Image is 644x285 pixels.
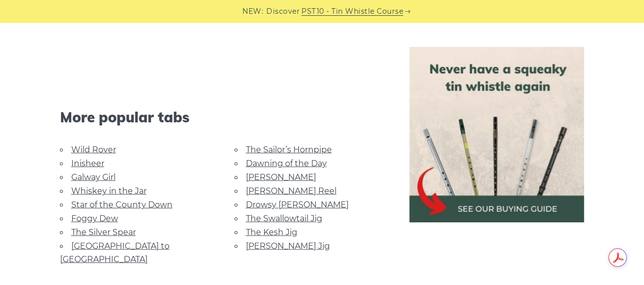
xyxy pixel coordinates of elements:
a: Drowsy [PERSON_NAME] [246,200,349,210]
span: NEW: [242,6,263,17]
a: [GEOGRAPHIC_DATA] to [GEOGRAPHIC_DATA] [60,241,170,264]
a: Inisheer [71,159,104,168]
a: The Swallowtail Jig [246,214,322,223]
a: [PERSON_NAME] [246,172,316,182]
a: The Silver Spear [71,227,136,237]
a: The Kesh Jig [246,227,297,237]
a: Wild Rover [71,145,116,154]
a: Dawning of the Day [246,159,327,168]
a: [PERSON_NAME] Jig [246,241,330,251]
span: More popular tabs [60,109,385,126]
a: Galway Girl [71,172,116,182]
a: Star of the County Down [71,200,173,210]
a: PST10 - Tin Whistle Course [301,6,403,17]
a: Whiskey in the Jar [71,186,147,196]
a: The Sailor’s Hornpipe [246,145,332,154]
a: [PERSON_NAME] Reel [246,186,337,196]
a: Foggy Dew [71,214,118,223]
img: tin whistle buying guide [409,47,584,222]
span: Discover [266,6,300,17]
